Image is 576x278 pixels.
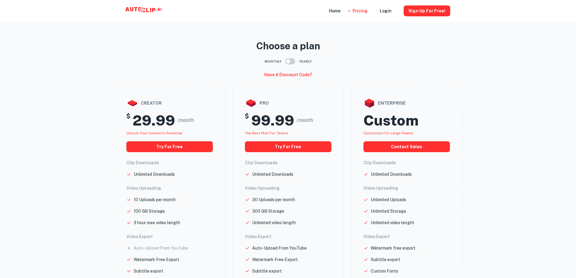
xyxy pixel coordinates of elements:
[363,97,450,109] div: enterprise
[252,196,295,203] p: 30 Uploads per month
[134,256,179,263] p: Watermark Free Export
[126,97,213,109] div: creator
[371,208,406,214] p: Unlimited Storage
[252,219,296,226] p: Unlimited video length
[126,141,213,152] button: Try for free
[371,256,400,263] p: Subtitle export
[371,268,398,274] p: Custom Fonts
[363,112,418,129] h2: Custom
[262,70,314,80] button: Have a discount code?
[363,233,450,240] h6: Video Export
[126,159,213,166] h6: Clip Downloads
[404,5,450,16] button: Sign Up for free!
[363,131,413,135] span: Customize for large teams
[363,159,450,166] h6: Clip Downloads
[134,196,176,203] p: 10 Uploads per month
[245,185,331,191] h6: Video Uploading
[252,171,293,178] p: Unlimited Downloads
[126,233,213,240] h6: Video Export
[245,131,288,135] span: The best plan for teams
[245,97,331,109] div: pro
[245,233,331,240] h6: Video Export
[252,268,282,274] p: Subtitle export
[114,39,462,53] p: Choose a plan
[134,268,163,274] p: Subtitle export
[363,141,450,152] button: Contact Sales
[371,196,406,203] p: Unlimited Uploads
[252,245,307,251] p: Auto-Upload From YouTube
[363,185,450,191] h6: Video Uploading
[251,112,294,129] h2: 99.99
[265,59,281,64] span: Monthly
[177,117,194,124] span: /month
[371,171,412,178] p: Unlimited Downloads
[245,159,331,166] h6: Clip Downloads
[134,171,175,178] p: Unlimited Downloads
[245,112,249,129] h5: $
[264,71,312,78] h6: Have a discount code?
[299,59,312,64] span: Yearly
[126,112,130,129] h5: $
[371,219,414,226] p: Unlimited video length
[297,117,313,124] span: /month
[134,219,180,226] p: 3 hour max video length
[371,245,415,251] p: Watermark free export
[252,208,284,214] p: 300 GB Storage
[134,208,165,214] p: 100 GB Storage
[252,256,298,263] p: Watermark Free Export
[126,131,182,135] span: Unlock your Content's potential
[245,141,331,152] button: Try for free
[126,185,213,191] h6: Video Uploading
[134,245,188,251] p: Auto-Upload From YouTube
[133,112,175,129] h2: 29.99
